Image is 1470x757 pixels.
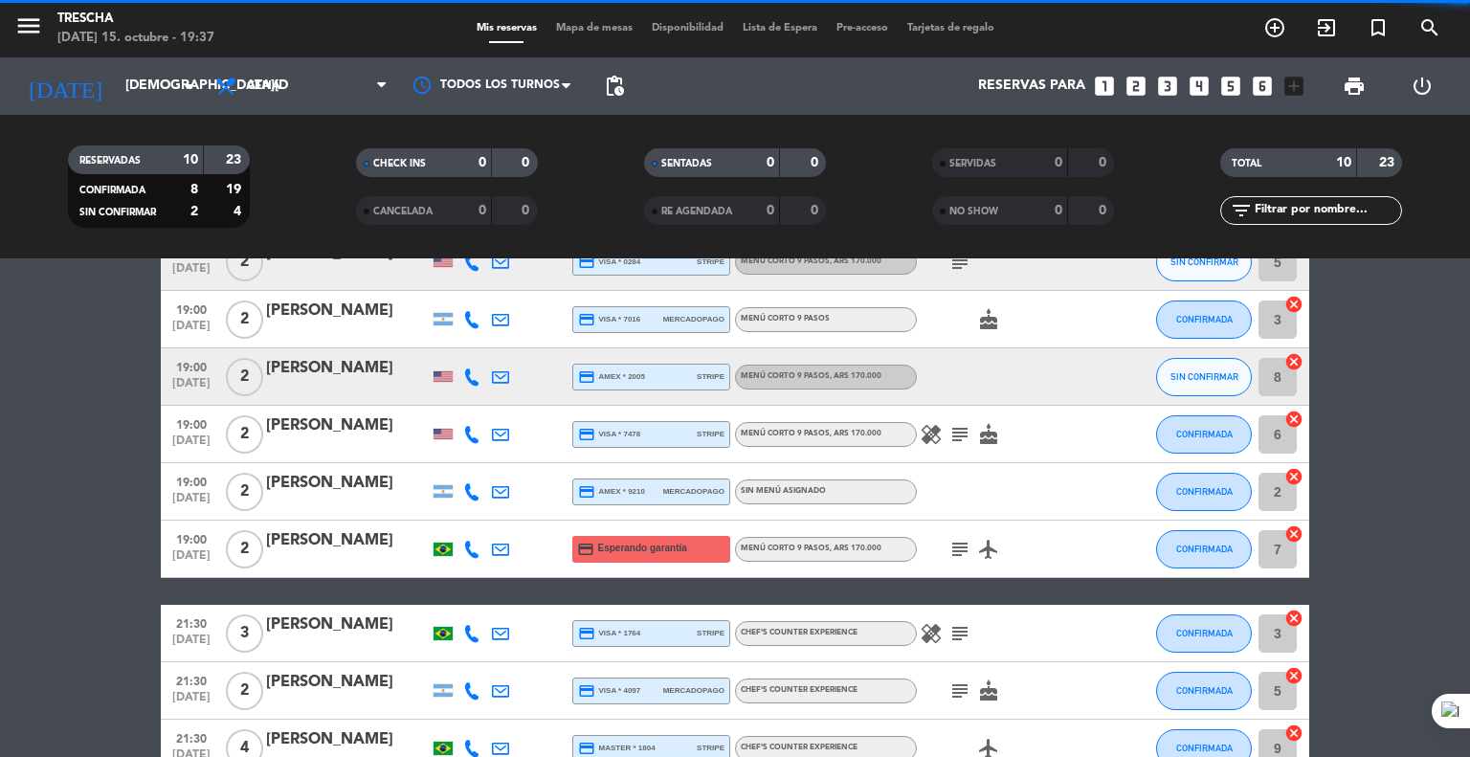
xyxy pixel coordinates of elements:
strong: 0 [767,204,774,217]
span: visa * 0284 [578,254,640,271]
span: , ARS 170.000 [830,257,881,265]
i: subject [948,679,971,702]
i: healing [920,622,943,645]
span: CONFIRMADA [1176,314,1233,324]
span: CHECK INS [373,159,426,168]
strong: 10 [183,153,198,167]
span: stripe [697,370,724,383]
i: credit_card [578,426,595,443]
span: Chef's Counter Experience [741,744,857,751]
div: [PERSON_NAME] [266,670,429,695]
strong: 23 [1379,156,1398,169]
i: cancel [1284,295,1303,314]
strong: 4 [234,205,245,218]
strong: 2 [190,205,198,218]
i: cake [977,679,1000,702]
i: exit_to_app [1315,16,1338,39]
span: CONFIRMADA [1176,544,1233,554]
button: CONFIRMADA [1156,473,1252,511]
span: visa * 4097 [578,682,640,700]
span: Lista de Espera [733,23,827,33]
span: mercadopago [663,313,724,325]
span: Reservas para [978,78,1085,94]
button: menu [14,11,43,47]
span: 2 [226,358,263,396]
strong: 0 [811,156,822,169]
span: 19:00 [167,355,215,377]
i: credit_card [577,541,594,558]
span: 2 [226,243,263,281]
span: visa * 7016 [578,311,640,328]
span: Menú corto 9 pasos [741,430,881,437]
span: SERVIDAS [949,159,996,168]
span: Menú corto 9 pasos [741,545,881,552]
input: Filtrar por nombre... [1253,200,1401,221]
i: filter_list [1230,199,1253,222]
div: [PERSON_NAME] [266,528,429,553]
strong: 0 [1055,156,1062,169]
i: credit_card [578,368,595,386]
span: 19:00 [167,527,215,549]
span: Tarjetas de regalo [898,23,1004,33]
span: , ARS 170.000 [830,372,881,380]
span: Mis reservas [467,23,546,33]
i: cancel [1284,467,1303,486]
span: amex * 2005 [578,368,645,386]
span: [DATE] [167,549,215,571]
span: Disponibilidad [642,23,733,33]
strong: 0 [479,204,486,217]
span: [DATE] [167,377,215,399]
i: [DATE] [14,65,116,107]
i: looks_5 [1218,74,1243,99]
span: Menú corto 9 pasos [741,372,881,380]
i: menu [14,11,43,40]
span: Esperando garantía [598,541,687,556]
span: 21:30 [167,726,215,748]
strong: 0 [1099,204,1110,217]
i: credit_card [578,625,595,642]
i: cancel [1284,410,1303,429]
i: add_box [1281,74,1306,99]
i: cancel [1284,724,1303,743]
i: cancel [1284,524,1303,544]
span: , ARS 170.000 [830,545,881,552]
i: credit_card [578,311,595,328]
span: , ARS 170.000 [830,430,881,437]
div: [DATE] 15. octubre - 19:37 [57,29,214,48]
strong: 0 [767,156,774,169]
span: [DATE] [167,434,215,456]
i: looks_two [1124,74,1148,99]
span: RESERVADAS [79,156,141,166]
span: 21:30 [167,669,215,691]
span: CONFIRMADA [1176,429,1233,439]
span: pending_actions [603,75,626,98]
strong: 0 [1099,156,1110,169]
i: credit_card [578,682,595,700]
div: [PERSON_NAME] [266,299,429,323]
i: subject [948,423,971,446]
div: [PERSON_NAME] [266,471,429,496]
i: cancel [1284,609,1303,628]
span: SIN CONFIRMAR [1170,256,1238,267]
span: 19:00 [167,298,215,320]
i: credit_card [578,254,595,271]
strong: 0 [522,204,533,217]
div: [PERSON_NAME] [266,727,429,752]
span: print [1343,75,1366,98]
span: RE AGENDADA [661,207,732,216]
div: [PERSON_NAME] [266,413,429,438]
i: looks_one [1092,74,1117,99]
i: power_settings_new [1411,75,1434,98]
span: CONFIRMADA [1176,628,1233,638]
span: Mapa de mesas [546,23,642,33]
button: CONFIRMADA [1156,614,1252,653]
span: visa * 7478 [578,426,640,443]
i: subject [948,251,971,274]
button: CONFIRMADA [1156,415,1252,454]
span: CONFIRMADA [1176,685,1233,696]
i: cake [977,423,1000,446]
button: CONFIRMADA [1156,301,1252,339]
span: 2 [226,672,263,710]
i: healing [920,423,943,446]
strong: 0 [522,156,533,169]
